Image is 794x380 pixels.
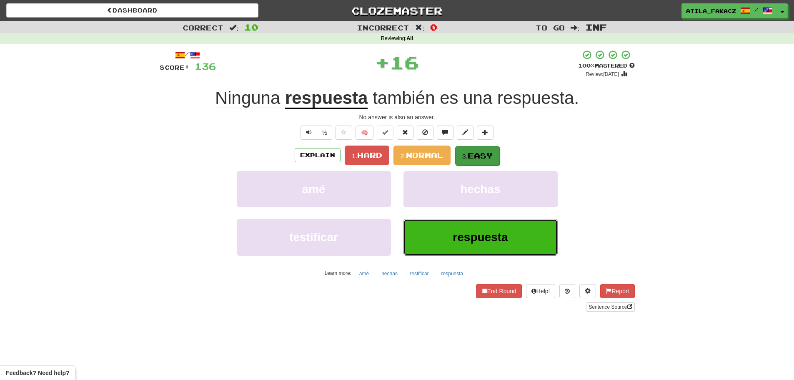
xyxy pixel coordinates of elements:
[368,88,579,108] span: .
[457,126,473,140] button: Edit sentence (alt+d)
[578,62,635,70] div: Mastered
[686,7,736,15] span: atila_fakacz
[183,23,223,32] span: Correct
[390,52,419,73] span: 16
[215,88,280,108] span: Ninguna
[302,183,325,196] span: amé
[536,23,565,32] span: To go
[586,71,619,77] small: Review: [DATE]
[453,231,508,244] span: respuesta
[462,153,468,160] small: 3.
[356,126,373,140] button: 🧠
[375,50,390,75] span: +
[406,267,433,280] button: testificar
[497,88,574,108] span: respuesta
[299,126,333,140] div: Text-to-speech controls
[6,3,258,18] a: Dashboard
[586,22,607,32] span: Inf
[289,231,338,244] span: testificar
[393,146,451,165] button: 2.Normal
[244,22,258,32] span: 10
[325,270,351,276] small: Learn more:
[377,267,402,280] button: hechas
[357,23,409,32] span: Incorrect
[377,126,393,140] button: Set this sentence to 100% Mastered (alt+m)
[600,284,634,298] button: Report
[195,61,216,71] span: 136
[681,3,777,18] a: atila_fakacz /
[578,62,595,69] span: 100 %
[160,64,190,71] span: Score:
[336,126,352,140] button: Favorite sentence (alt+f)
[455,146,500,166] button: 3.Easy
[301,126,317,140] button: Play sentence audio (ctl+space)
[229,24,238,31] span: :
[406,35,413,41] strong: All
[285,88,368,109] u: respuesta
[403,219,558,255] button: respuesta
[397,126,413,140] button: Reset to 0% Mastered (alt+r)
[357,151,382,160] span: Hard
[271,3,523,18] a: Clozemaster
[415,24,424,31] span: :
[526,284,556,298] button: Help!
[317,126,333,140] button: ½
[295,148,341,162] button: Explain
[345,146,389,165] button: 1.Hard
[237,171,391,207] button: amé
[352,152,357,159] small: 1.
[476,284,522,298] button: End Round
[160,50,216,60] div: /
[440,88,458,108] span: es
[754,7,759,13] span: /
[237,219,391,255] button: testificar
[401,152,406,159] small: 2.
[160,113,635,121] div: No answer is also an answer.
[406,151,443,160] span: Normal
[6,369,69,377] span: Open feedback widget
[430,22,437,32] span: 0
[355,267,373,280] button: amé
[417,126,433,140] button: Ignore sentence (alt+i)
[571,24,580,31] span: :
[437,126,453,140] button: Discuss sentence (alt+u)
[460,183,501,196] span: hechas
[437,267,468,280] button: respuesta
[463,88,492,108] span: una
[373,88,435,108] span: también
[477,126,493,140] button: Add to collection (alt+a)
[403,171,558,207] button: hechas
[586,302,634,312] a: Sentence Source
[559,284,575,298] button: Round history (alt+y)
[468,151,493,160] span: Easy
